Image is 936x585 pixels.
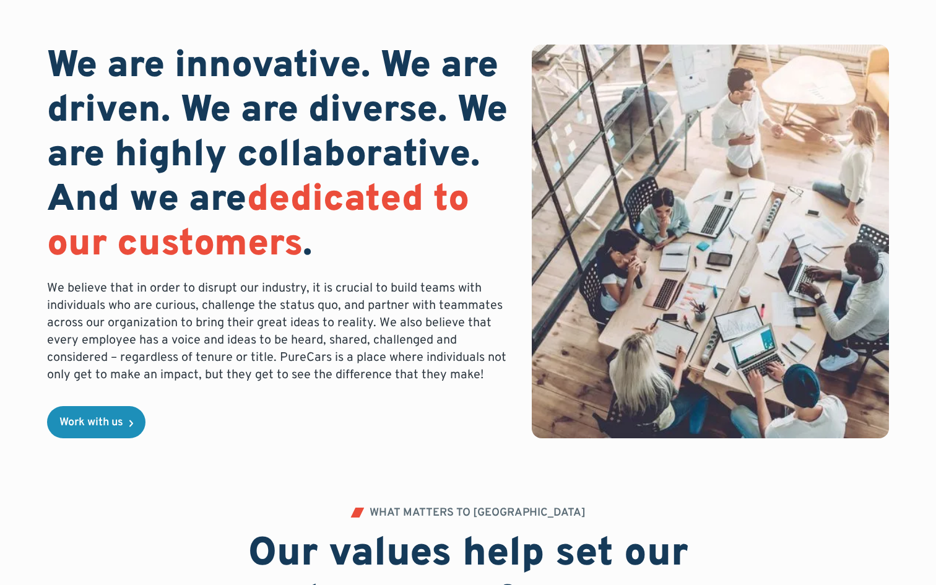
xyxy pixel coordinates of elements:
[47,45,512,267] h1: We are innovative. We are driven. We are diverse. We are highly collaborative. And we are .
[370,508,586,519] div: WHAT MATTERS TO [GEOGRAPHIC_DATA]
[532,45,890,438] img: bird eye view of a team working together
[47,280,512,384] p: We believe that in order to disrupt our industry, it is crucial to build teams with individuals w...
[59,417,123,428] div: Work with us
[47,177,469,269] span: dedicated to our customers
[47,406,145,438] a: Work with us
